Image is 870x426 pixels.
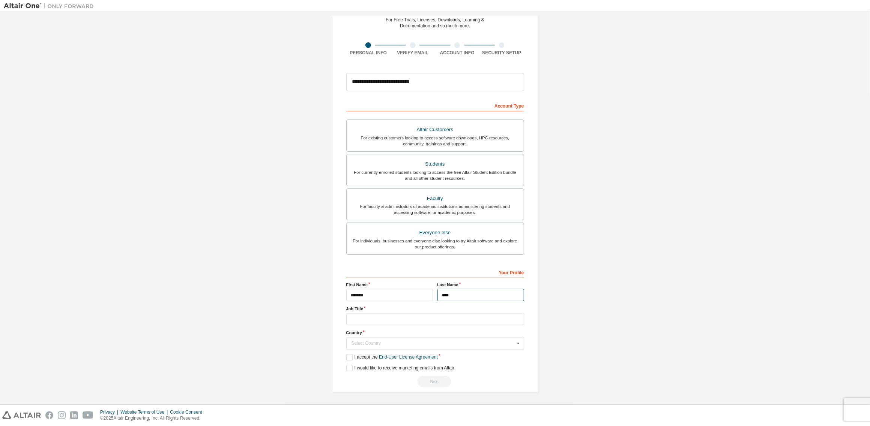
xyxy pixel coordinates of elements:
img: Altair One [4,2,98,10]
img: linkedin.svg [70,411,78,419]
label: Job Title [346,306,524,312]
div: Personal Info [346,50,391,56]
label: First Name [346,282,433,288]
img: facebook.svg [45,411,53,419]
div: Privacy [100,409,120,415]
div: For existing customers looking to access software downloads, HPC resources, community, trainings ... [351,135,519,147]
a: End-User License Agreement [379,354,438,360]
div: Cookie Consent [170,409,206,415]
div: Security Setup [479,50,524,56]
div: Your Profile [346,266,524,278]
img: altair_logo.svg [2,411,41,419]
div: Verify Email [391,50,435,56]
div: For Free Trials, Licenses, Downloads, Learning & Documentation and so much more. [386,17,484,29]
img: instagram.svg [58,411,66,419]
p: © 2025 Altair Engineering, Inc. All Rights Reserved. [100,415,207,422]
div: Website Terms of Use [120,409,170,415]
div: Account Type [346,99,524,111]
div: Read and acccept EULA to continue [346,376,524,387]
div: Altair Customers [351,124,519,135]
div: Everyone else [351,227,519,238]
div: Students [351,159,519,169]
div: For individuals, businesses and everyone else looking to try Altair software and explore our prod... [351,238,519,250]
label: Last Name [437,282,524,288]
label: I would like to receive marketing emails from Altair [346,365,454,371]
div: Faculty [351,193,519,204]
div: For faculty & administrators of academic institutions administering students and accessing softwa... [351,203,519,215]
div: Account Info [435,50,480,56]
label: I accept the [346,354,438,360]
div: Select Country [352,341,515,345]
label: Country [346,330,524,336]
img: youtube.svg [83,411,93,419]
div: For currently enrolled students looking to access the free Altair Student Edition bundle and all ... [351,169,519,181]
